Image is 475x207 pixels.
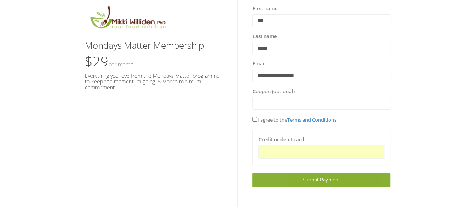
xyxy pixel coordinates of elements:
h3: Mondays Matter Membership [85,41,223,50]
img: MikkiLogoMain.png [85,5,170,33]
span: Submit Payment [303,176,340,183]
a: Submit Payment [252,173,390,187]
h5: Everything you love from the Mondays Matter programme to keep the momentum going. 6 Month minimum... [85,73,223,90]
label: Credit or debit card [258,136,304,144]
a: Terms and Conditions [287,116,336,123]
span: $29 [85,52,133,71]
label: Email [252,60,265,68]
span: I agree to the [252,116,336,123]
small: Per Month [109,61,133,68]
label: First name [252,5,277,12]
iframe: Secure card payment input frame [263,149,379,155]
label: Coupon (optional) [252,88,294,95]
label: Last name [252,33,276,40]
